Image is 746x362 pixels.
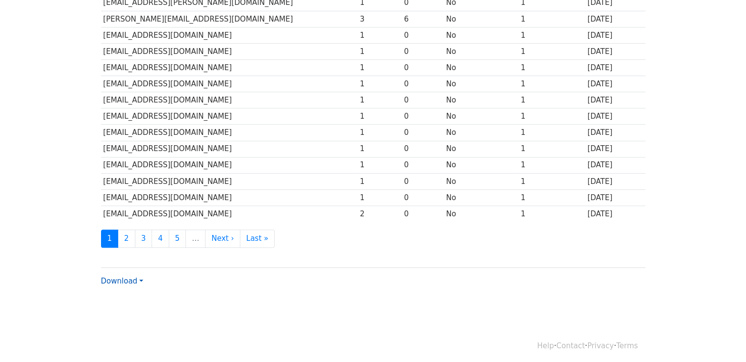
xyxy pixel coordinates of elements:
td: No [444,92,518,108]
td: 0 [402,27,444,43]
td: [EMAIL_ADDRESS][DOMAIN_NAME] [101,173,358,189]
td: No [444,60,518,76]
td: 1 [518,206,585,222]
td: [EMAIL_ADDRESS][DOMAIN_NAME] [101,125,358,141]
td: 1 [518,60,585,76]
a: 1 [101,230,119,248]
td: [DATE] [585,43,645,59]
td: 0 [402,60,444,76]
a: Download [101,277,143,285]
a: Help [537,341,554,350]
td: No [444,11,518,27]
td: 1 [518,157,585,173]
td: [EMAIL_ADDRESS][DOMAIN_NAME] [101,76,358,92]
td: 1 [518,43,585,59]
td: 1 [358,60,402,76]
td: [EMAIL_ADDRESS][DOMAIN_NAME] [101,60,358,76]
td: [DATE] [585,141,645,157]
td: 1 [358,173,402,189]
td: 1 [358,92,402,108]
td: [DATE] [585,108,645,125]
td: [DATE] [585,92,645,108]
a: Next › [205,230,240,248]
td: 0 [402,206,444,222]
td: [EMAIL_ADDRESS][DOMAIN_NAME] [101,27,358,43]
td: [EMAIL_ADDRESS][DOMAIN_NAME] [101,108,358,125]
a: 5 [169,230,186,248]
td: [EMAIL_ADDRESS][DOMAIN_NAME] [101,206,358,222]
td: [EMAIL_ADDRESS][DOMAIN_NAME] [101,189,358,206]
td: [DATE] [585,206,645,222]
td: 3 [358,11,402,27]
td: No [444,206,518,222]
td: 1 [518,125,585,141]
a: 3 [135,230,153,248]
td: [EMAIL_ADDRESS][DOMAIN_NAME] [101,43,358,59]
td: 0 [402,125,444,141]
td: 1 [518,76,585,92]
td: 1 [358,108,402,125]
td: 0 [402,76,444,92]
td: 0 [402,92,444,108]
a: Terms [616,341,638,350]
td: 0 [402,43,444,59]
td: [PERSON_NAME][EMAIL_ADDRESS][DOMAIN_NAME] [101,11,358,27]
td: [EMAIL_ADDRESS][DOMAIN_NAME] [101,141,358,157]
a: Contact [556,341,585,350]
td: 1 [358,189,402,206]
td: No [444,125,518,141]
td: [DATE] [585,173,645,189]
td: 1 [358,27,402,43]
td: No [444,76,518,92]
td: [DATE] [585,157,645,173]
td: No [444,189,518,206]
td: 6 [402,11,444,27]
td: 1 [518,189,585,206]
iframe: Chat Widget [697,315,746,362]
td: [EMAIL_ADDRESS][DOMAIN_NAME] [101,157,358,173]
td: 0 [402,157,444,173]
td: 1 [518,108,585,125]
td: [DATE] [585,60,645,76]
td: 1 [358,141,402,157]
a: Privacy [587,341,614,350]
td: [DATE] [585,27,645,43]
td: 1 [358,76,402,92]
td: 1 [358,43,402,59]
td: 0 [402,189,444,206]
td: 1 [518,11,585,27]
td: No [444,157,518,173]
a: 2 [118,230,135,248]
td: [DATE] [585,11,645,27]
td: No [444,27,518,43]
td: 0 [402,141,444,157]
td: [DATE] [585,189,645,206]
td: 2 [358,206,402,222]
a: Last » [240,230,275,248]
td: 1 [358,157,402,173]
td: 1 [518,173,585,189]
a: 4 [152,230,169,248]
td: 1 [518,27,585,43]
td: 0 [402,108,444,125]
td: 1 [518,141,585,157]
td: 1 [358,125,402,141]
td: [DATE] [585,125,645,141]
td: 1 [518,92,585,108]
td: No [444,141,518,157]
td: 0 [402,173,444,189]
td: [EMAIL_ADDRESS][DOMAIN_NAME] [101,92,358,108]
td: No [444,108,518,125]
td: No [444,43,518,59]
td: [DATE] [585,76,645,92]
td: No [444,173,518,189]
